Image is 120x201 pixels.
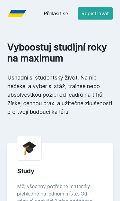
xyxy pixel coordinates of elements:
button: Registrovat [78,7,113,20]
h1: Vyboostuj studijní roky na maximum [7,42,113,64]
div: Study [17,167,103,175]
p: Usnadni si studentský život. Na nic nečekej a vyber si stáž, trainee nebo absolvestkou pozici od ... [7,73,113,116]
img: graduation-cap.png [22,141,36,155]
a: Přihlásit se [44,10,68,17]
